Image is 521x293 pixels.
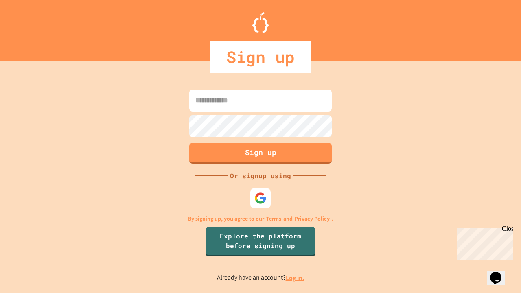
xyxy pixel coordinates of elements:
[189,143,332,164] button: Sign up
[453,225,513,260] iframe: chat widget
[206,227,315,256] a: Explore the platform before signing up
[210,41,311,73] div: Sign up
[266,214,281,223] a: Terms
[217,273,304,283] p: Already have an account?
[3,3,56,52] div: Chat with us now!Close
[295,214,330,223] a: Privacy Policy
[286,273,304,282] a: Log in.
[228,171,293,181] div: Or signup using
[252,12,269,33] img: Logo.svg
[254,192,267,204] img: google-icon.svg
[487,260,513,285] iframe: chat widget
[188,214,333,223] p: By signing up, you agree to our and .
